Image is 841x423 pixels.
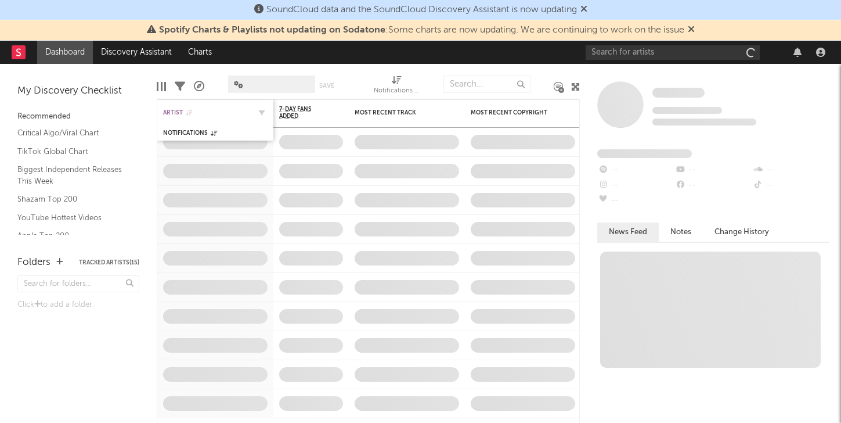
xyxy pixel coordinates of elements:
div: Notifications [163,130,250,137]
div: A&R Pipeline [194,70,204,103]
button: Save [319,83,334,89]
span: 7-Day Fans Added [279,106,326,120]
div: Folders [17,256,50,270]
input: Search... [443,76,530,93]
button: Notes [659,223,703,242]
a: YouTube Hottest Videos [17,212,128,224]
span: Tracking Since: [DATE] [652,107,722,114]
button: Tracked Artists(15) [79,260,139,266]
div: -- [597,193,674,208]
span: : Some charts are now updating. We are continuing to work on the issue [159,26,684,35]
span: Fans Added by Platform [597,149,692,158]
span: Dismiss [688,26,695,35]
a: Dashboard [37,41,93,64]
a: Charts [180,41,220,64]
span: SoundCloud data and the SoundCloud Discovery Assistant is now updating [266,5,577,15]
span: Dismiss [580,5,587,15]
a: Apple Top 200 [17,230,128,242]
div: My Discovery Checklist [17,84,139,98]
div: -- [597,178,674,193]
a: Biggest Independent Releases This Week [17,163,128,187]
span: 0 fans last week [652,119,756,126]
span: Spotify Charts & Playlists not updating on Sodatone [159,26,385,35]
div: -- [674,178,752,193]
div: Artist [163,109,250,116]
input: Search for folders... [17,275,139,292]
div: Edit Columns [157,70,166,103]
div: -- [752,163,829,178]
div: Notifications (Artist) [374,70,420,103]
a: Critical Algo/Viral Chart [17,127,128,139]
a: TikTok Global Chart [17,145,128,158]
button: Filter by Artist [256,107,268,119]
button: Change History [703,223,781,242]
div: Notifications (Artist) [374,84,420,98]
span: Some Artist [652,88,705,98]
input: Search for artists [586,45,760,60]
button: News Feed [597,223,659,242]
div: Most Recent Track [355,109,442,116]
div: -- [674,163,752,178]
div: Filters [175,70,185,103]
div: Most Recent Copyright [471,109,558,116]
a: Discovery Assistant [93,41,180,64]
a: Some Artist [652,87,705,99]
div: Recommended [17,110,139,124]
div: -- [752,178,829,193]
div: Click to add a folder. [17,298,139,312]
a: Shazam Top 200 [17,193,128,206]
div: -- [597,163,674,178]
